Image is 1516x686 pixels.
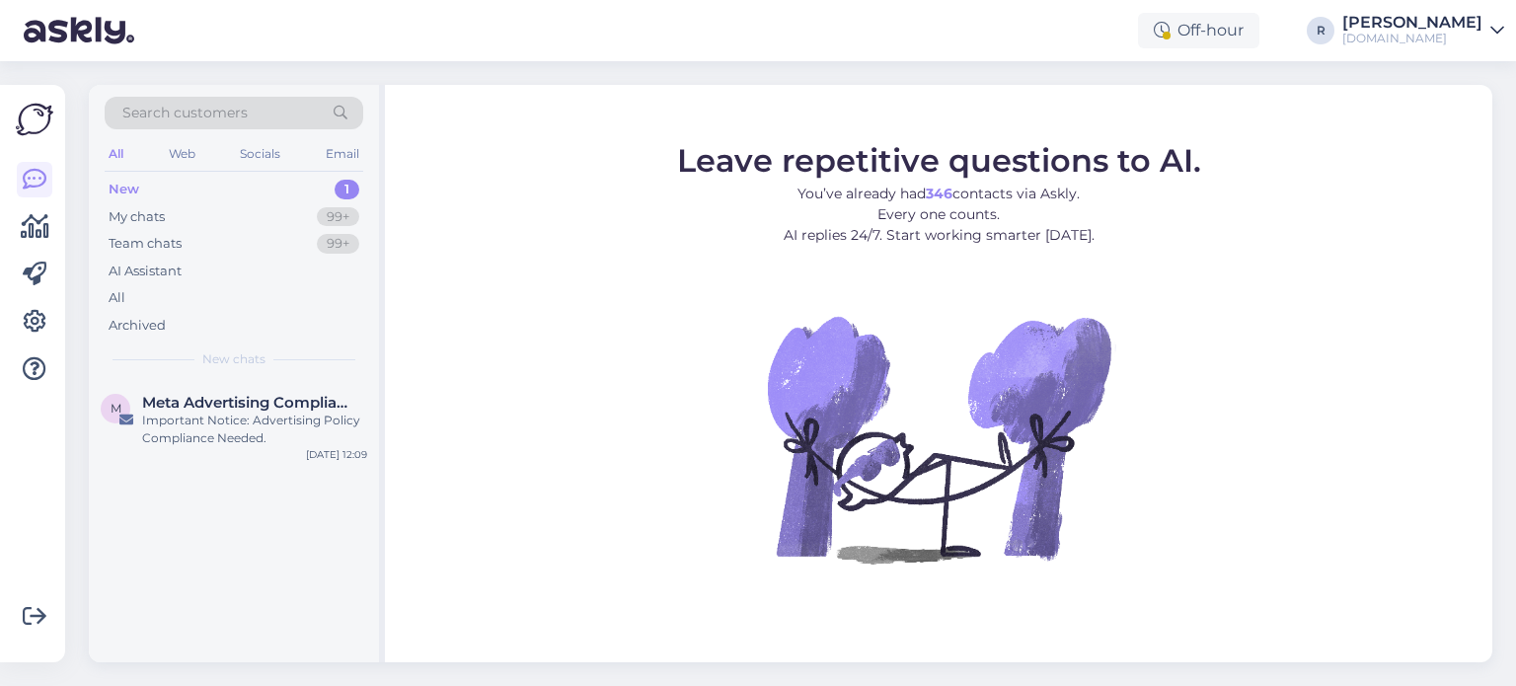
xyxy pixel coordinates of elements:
[317,207,359,227] div: 99+
[677,183,1201,245] p: You’ve already had contacts via Askly. Every one counts. AI replies 24/7. Start working smarter [...
[677,140,1201,179] span: Leave repetitive questions to AI.
[1342,15,1504,46] a: [PERSON_NAME][DOMAIN_NAME]
[236,141,284,167] div: Socials
[109,234,182,254] div: Team chats
[1307,17,1334,44] div: R
[322,141,363,167] div: Email
[109,207,165,227] div: My chats
[109,288,125,308] div: All
[1342,31,1482,46] div: [DOMAIN_NAME]
[926,184,952,201] b: 346
[761,261,1116,616] img: No Chat active
[16,101,53,138] img: Askly Logo
[122,103,248,123] span: Search customers
[109,262,182,281] div: AI Assistant
[142,412,367,447] div: Important Notice: Advertising Policy Compliance Needed.
[109,180,139,199] div: New
[111,401,121,416] span: M
[1138,13,1259,48] div: Off-hour
[306,447,367,462] div: [DATE] 12:09
[335,180,359,199] div: 1
[202,350,265,368] span: New chats
[1342,15,1482,31] div: [PERSON_NAME]
[142,394,347,412] span: Meta Advertising Compliance.
[109,316,166,336] div: Archived
[317,234,359,254] div: 99+
[165,141,199,167] div: Web
[105,141,127,167] div: All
